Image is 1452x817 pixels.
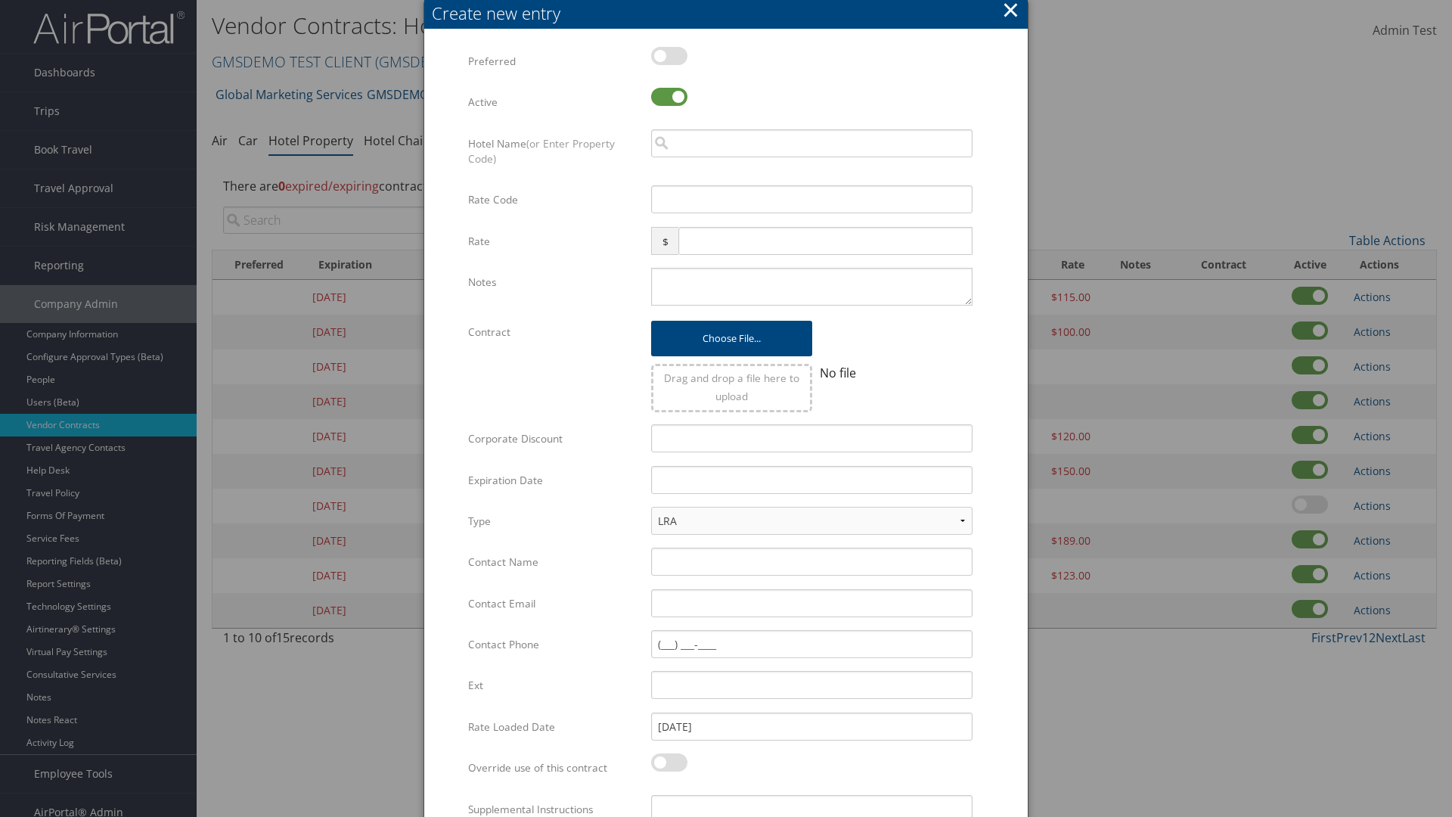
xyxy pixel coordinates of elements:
label: Contact Name [468,548,640,576]
label: Hotel Name [468,129,640,174]
label: Active [468,88,640,116]
span: (or Enter Property Code) [468,136,615,166]
label: Type [468,507,640,536]
label: Rate Code [468,185,640,214]
label: Preferred [468,47,640,76]
label: Contact Email [468,589,640,618]
label: Expiration Date [468,466,640,495]
label: Ext [468,671,640,700]
label: Notes [468,268,640,297]
span: No file [820,365,856,381]
label: Corporate Discount [468,424,640,453]
span: Drag and drop a file here to upload [664,371,799,403]
label: Contract [468,318,640,346]
label: Override use of this contract [468,753,640,782]
span: $ [651,227,678,255]
input: (___) ___-____ [651,630,973,658]
label: Rate [468,227,640,256]
label: Rate Loaded Date [468,713,640,741]
label: Contact Phone [468,630,640,659]
div: Create new entry [432,2,1028,25]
